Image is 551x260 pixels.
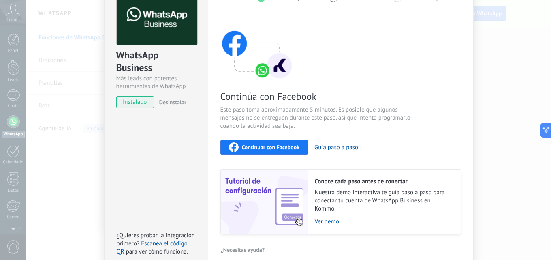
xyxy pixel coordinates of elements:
a: Ver demo [315,218,453,226]
span: ¿Necesitas ayuda? [221,247,265,253]
a: Escanea el código QR [117,240,188,256]
button: Desinstalar [156,96,186,108]
button: Guía paso a paso [314,144,358,151]
span: ¿Quieres probar la integración primero? [117,232,195,247]
span: Continuar con Facebook [242,144,300,150]
span: Continúa con Facebook [220,90,413,103]
span: Este paso toma aproximadamente 5 minutos. Es posible que algunos mensajes no se entreguen durante... [220,106,413,130]
h2: Conoce cada paso antes de conectar [315,178,453,185]
span: para ver cómo funciona. [126,248,188,256]
span: Nuestra demo interactiva te guía paso a paso para conectar tu cuenta de WhatsApp Business en Kommo. [315,189,453,213]
span: Desinstalar [159,99,186,106]
div: Más leads con potentes herramientas de WhatsApp [116,75,196,90]
button: ¿Necesitas ayuda? [220,244,265,256]
img: connect with facebook [220,15,293,80]
button: Continuar con Facebook [220,140,308,155]
div: WhatsApp Business [116,49,196,75]
span: instalado [117,96,154,108]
